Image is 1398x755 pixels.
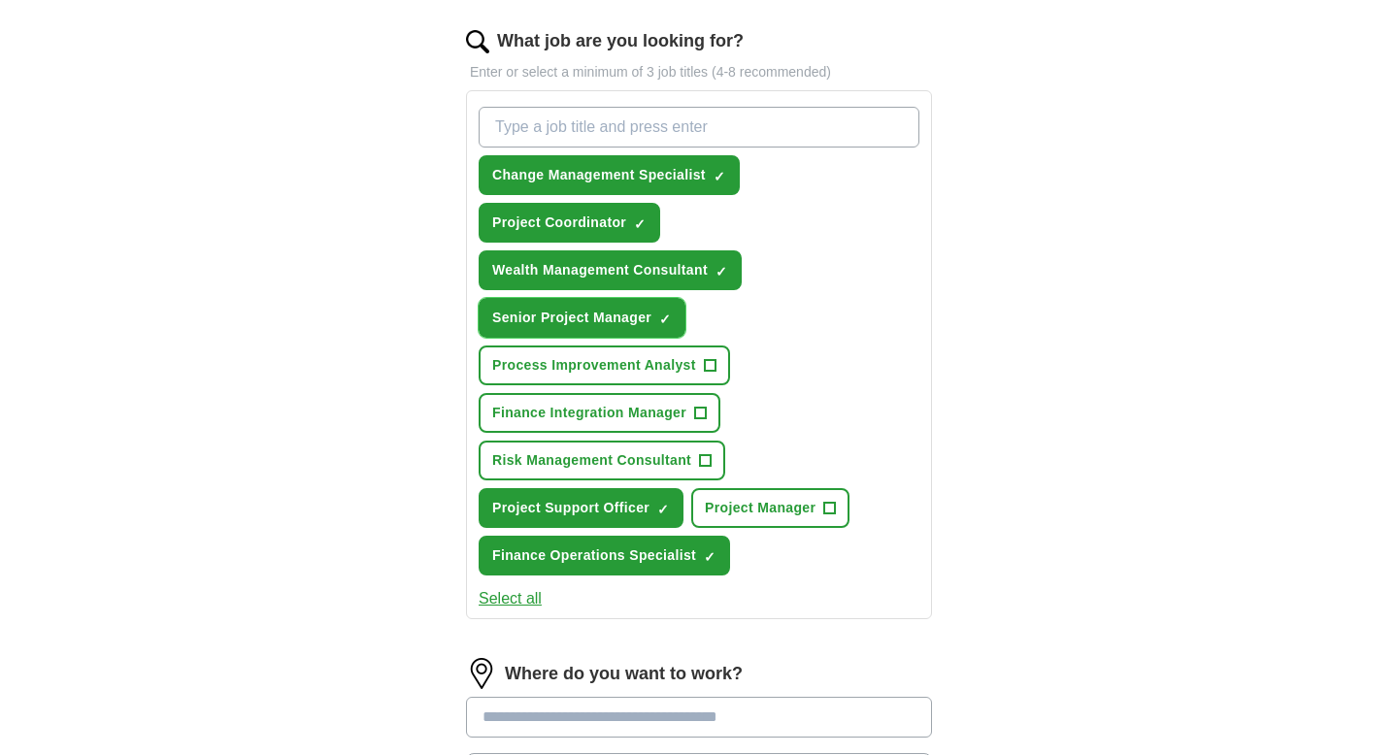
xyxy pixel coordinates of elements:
[492,403,686,423] span: Finance Integration Manager
[492,165,706,185] span: Change Management Specialist
[479,393,720,433] button: Finance Integration Manager
[479,155,740,195] button: Change Management Specialist✓
[479,250,742,290] button: Wealth Management Consultant✓
[466,62,932,82] p: Enter or select a minimum of 3 job titles (4-8 recommended)
[492,260,708,280] span: Wealth Management Consultant
[492,308,651,328] span: Senior Project Manager
[479,536,730,575] button: Finance Operations Specialist✓
[492,498,649,518] span: Project Support Officer
[705,498,815,518] span: Project Manager
[479,298,685,338] button: Senior Project Manager✓
[691,488,849,528] button: Project Manager
[466,658,497,689] img: location.png
[714,169,725,184] span: ✓
[657,502,669,517] span: ✓
[505,661,743,687] label: Where do you want to work?
[492,545,696,566] span: Finance Operations Specialist
[479,203,660,243] button: Project Coordinator✓
[479,345,730,385] button: Process Improvement Analyst
[659,312,671,327] span: ✓
[479,587,542,610] button: Select all
[492,355,696,376] span: Process Improvement Analyst
[492,450,691,471] span: Risk Management Consultant
[497,28,744,54] label: What job are you looking for?
[479,441,725,480] button: Risk Management Consultant
[634,216,646,232] span: ✓
[479,107,919,148] input: Type a job title and press enter
[492,213,626,233] span: Project Coordinator
[716,264,727,279] span: ✓
[704,549,716,565] span: ✓
[466,30,489,53] img: search.png
[479,488,683,528] button: Project Support Officer✓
